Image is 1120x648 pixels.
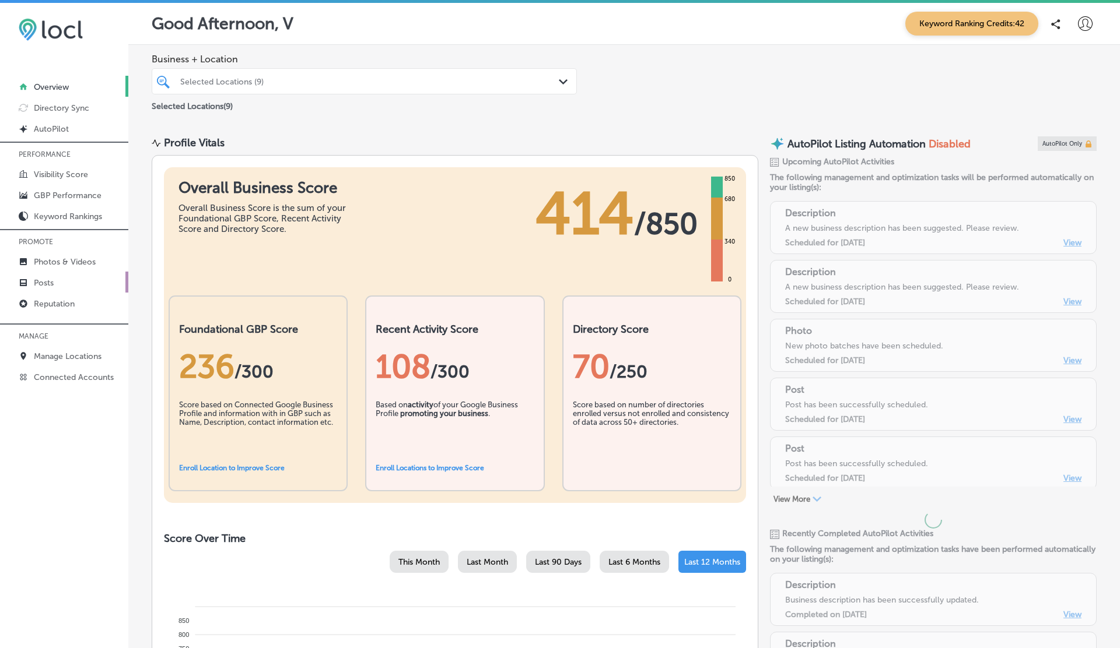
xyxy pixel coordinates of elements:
[573,400,731,459] div: Score based on number of directories enrolled versus not enrolled and consistency of data across ...
[179,400,337,459] div: Score based on Connected Google Business Profile and information with in GBP such as Name, Descri...
[34,299,75,309] p: Reputation
[929,138,971,150] span: Disabled
[535,179,634,249] span: 414
[408,400,433,409] b: activity
[178,617,189,624] tspan: 850
[178,179,353,197] h1: Overall Business Score
[34,257,96,267] p: Photos & Videos
[770,136,785,151] img: autopilot-icon
[152,14,293,33] p: Good Afternoon, V
[634,206,698,241] span: / 850
[179,464,285,472] a: Enroll Location to Improve Score
[34,278,54,288] p: Posts
[180,76,560,86] div: Selected Locations (9)
[726,275,734,284] div: 0
[34,191,101,200] p: GBP Performance
[535,557,582,567] span: Last 90 Days
[34,82,69,92] p: Overview
[179,323,337,336] h2: Foundational GBP Score
[164,136,225,149] div: Profile Vitals
[400,409,488,418] b: promoting your business
[164,532,746,545] h2: Score Over Time
[178,631,189,638] tspan: 800
[152,54,577,65] span: Business + Location
[179,347,337,386] div: 236
[430,361,470,382] span: /300
[905,12,1038,36] span: Keyword Ranking Credits: 42
[34,351,101,361] p: Manage Locations
[787,138,926,150] p: AutoPilot Listing Automation
[152,97,233,111] p: Selected Locations ( 9 )
[610,361,647,382] span: /250
[376,400,534,459] div: Based on of your Google Business Profile .
[608,557,660,567] span: Last 6 Months
[376,347,534,386] div: 108
[34,103,89,113] p: Directory Sync
[573,347,731,386] div: 70
[573,323,731,336] h2: Directory Score
[376,323,534,336] h2: Recent Activity Score
[722,237,737,246] div: 340
[684,557,740,567] span: Last 12 Months
[34,124,69,134] p: AutoPilot
[235,361,274,382] span: / 300
[34,372,114,382] p: Connected Accounts
[467,557,508,567] span: Last Month
[34,212,102,221] p: Keyword Rankings
[376,464,484,472] a: Enroll Locations to Improve Score
[722,174,737,184] div: 850
[722,195,737,204] div: 680
[398,557,440,567] span: This Month
[178,203,353,234] div: Overall Business Score is the sum of your Foundational GBP Score, Recent Activity Score and Direc...
[34,170,88,179] p: Visibility Score
[19,18,83,41] img: 6efc1275baa40be7c98c3b36c6bfde44.png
